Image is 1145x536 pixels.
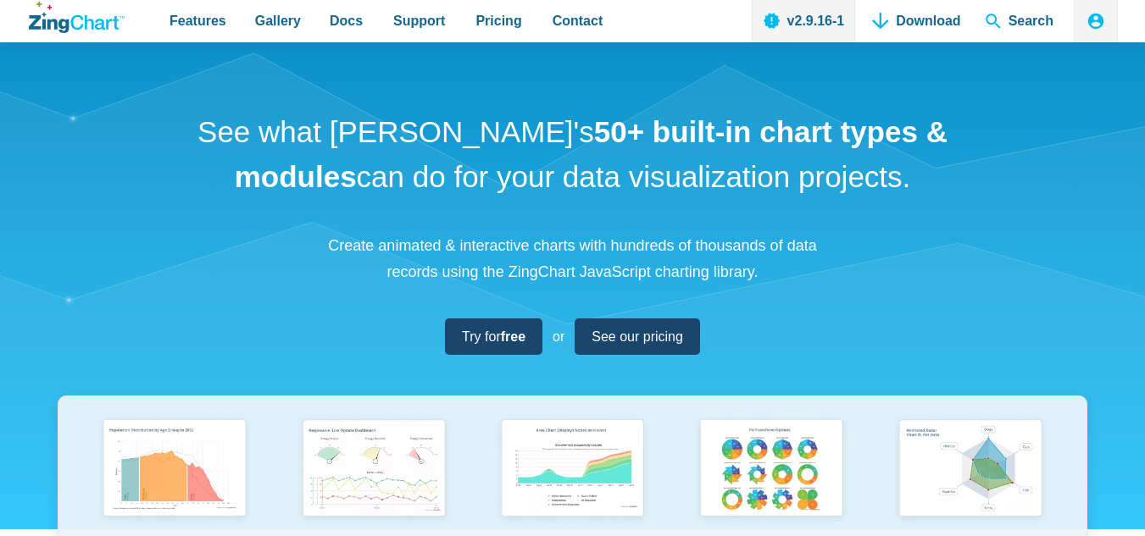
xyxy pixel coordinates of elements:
span: See our pricing [592,325,683,348]
span: or [553,325,564,348]
span: Pricing [475,9,521,32]
a: See our pricing [575,318,700,355]
strong: free [501,329,525,344]
img: Population Distribution by Age Group in 2052 [95,413,254,527]
p: Create animated & interactive charts with hundreds of thousands of data records using the ZingCha... [319,233,827,285]
span: Docs [330,9,363,32]
span: Try for [462,325,525,348]
a: Try forfree [445,318,542,355]
span: Contact [553,9,603,32]
span: Features [170,9,226,32]
img: Animated Radar Chart ft. Pet Data [891,413,1050,527]
img: Responsive Live Update Dashboard [294,413,453,527]
span: Gallery [255,9,301,32]
img: Area Chart (Displays Nodes on Hover) [493,413,653,527]
h1: See what [PERSON_NAME]'s can do for your data visualization projects. [192,110,954,199]
a: ZingChart Logo. Click to return to the homepage [29,2,125,33]
strong: 50+ built-in chart types & modules [235,115,948,193]
span: Support [393,9,445,32]
img: Pie Transform Options [692,413,851,527]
